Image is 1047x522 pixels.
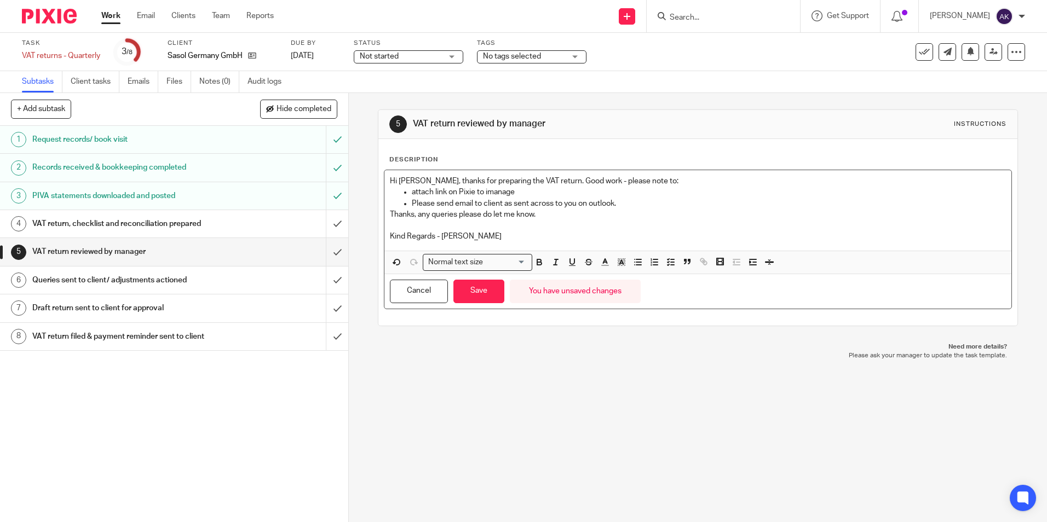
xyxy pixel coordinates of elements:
[260,100,337,118] button: Hide completed
[246,10,274,21] a: Reports
[389,115,407,133] div: 5
[390,209,1005,220] p: Thanks, any queries please do let me know.
[22,39,100,48] label: Task
[412,187,1005,198] p: attach link on Pixie to imanage
[22,71,62,92] a: Subtasks
[390,231,1005,242] p: Kind Regards - [PERSON_NAME]
[389,155,438,164] p: Description
[11,329,26,344] div: 8
[412,198,1005,209] p: Please send email to client as sent across to you on outlook.
[32,188,221,204] h1: PIVA statements downloaded and posted
[11,272,26,288] div: 6
[126,49,133,55] small: /8
[101,10,120,21] a: Work
[168,50,243,61] p: Sasol Germany GmbH
[32,216,221,232] h1: VAT return, checklist and reconciliation prepared
[32,159,221,176] h1: Records received & bookkeeping completed
[389,351,1006,360] p: Please ask your manager to update the task template.
[510,280,641,303] div: You have unsaved changes
[360,53,399,60] span: Not started
[291,39,340,48] label: Due by
[199,71,239,92] a: Notes (0)
[166,71,191,92] a: Files
[669,13,767,23] input: Search
[11,100,71,118] button: + Add subtask
[486,257,526,268] input: Search for option
[827,12,869,20] span: Get Support
[32,243,221,260] h1: VAT return reviewed by manager
[277,105,331,114] span: Hide completed
[291,52,314,60] span: [DATE]
[11,160,26,176] div: 2
[954,120,1006,129] div: Instructions
[71,71,119,92] a: Client tasks
[390,176,1005,187] p: Hi [PERSON_NAME], thanks for preparing the VAT return. Good work - please note to:
[425,257,485,268] span: Normal text size
[423,254,532,271] div: Search for option
[483,53,541,60] span: No tags selected
[996,8,1013,25] img: svg%3E
[930,10,990,21] p: [PERSON_NAME]
[11,216,26,231] div: 4
[137,10,155,21] a: Email
[22,9,77,24] img: Pixie
[32,131,221,148] h1: Request records/ book visit
[11,245,26,260] div: 5
[477,39,586,48] label: Tags
[354,39,463,48] label: Status
[122,45,133,58] div: 3
[389,343,1006,351] p: Need more details?
[212,10,230,21] a: Team
[453,280,504,303] button: Save
[413,118,721,130] h1: VAT return reviewed by manager
[32,272,221,288] h1: Queries sent to client/ adjustments actioned
[11,132,26,147] div: 1
[32,300,221,316] h1: Draft return sent to client for approval
[22,50,100,61] div: VAT returns - Quarterly
[128,71,158,92] a: Emails
[11,300,26,316] div: 7
[390,280,448,303] button: Cancel
[248,71,290,92] a: Audit logs
[171,10,195,21] a: Clients
[32,328,221,345] h1: VAT return filed & payment reminder sent to client
[11,188,26,204] div: 3
[168,39,277,48] label: Client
